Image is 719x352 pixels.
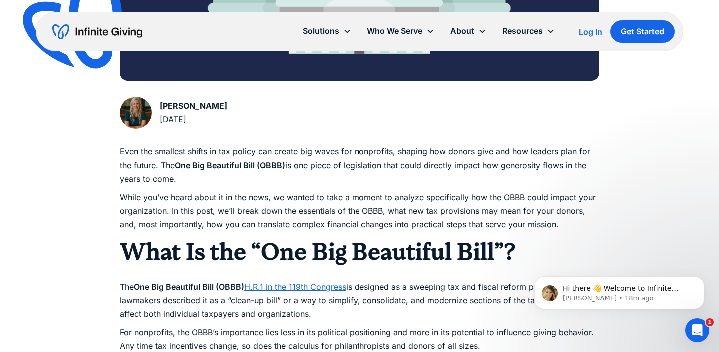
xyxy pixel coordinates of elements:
[579,26,602,38] a: Log In
[295,20,359,42] div: Solutions
[134,282,244,292] strong: One Big Beautiful Bill (OBBB)
[685,318,709,342] iframe: Intercom live chat
[303,24,339,38] div: Solutions
[610,20,675,43] a: Get Started
[175,160,285,170] strong: One Big Beautiful Bill (OBBB)
[160,99,227,113] div: [PERSON_NAME]
[706,318,714,326] span: 1
[359,20,442,42] div: Who We Serve
[120,191,599,232] p: While you’ve heard about it in the news, we wanted to take a moment to analyze specifically how t...
[494,20,563,42] div: Resources
[450,24,474,38] div: About
[120,267,599,321] p: The is designed as a sweeping tax and fiscal reform package. Some lawmakers described it as a “cl...
[367,24,422,38] div: Who We Serve
[120,145,599,186] p: Even the smallest shifts in tax policy can create big waves for nonprofits, shaping how donors gi...
[579,28,602,36] div: Log In
[120,97,227,129] a: [PERSON_NAME][DATE]
[244,282,346,292] a: H.R.1 in the 119th Congress
[502,24,543,38] div: Resources
[442,20,494,42] div: About
[519,255,719,325] iframe: Intercom notifications message
[160,113,227,126] div: [DATE]
[52,24,142,40] a: home
[120,238,516,266] strong: What Is the “One Big Beautiful Bill”?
